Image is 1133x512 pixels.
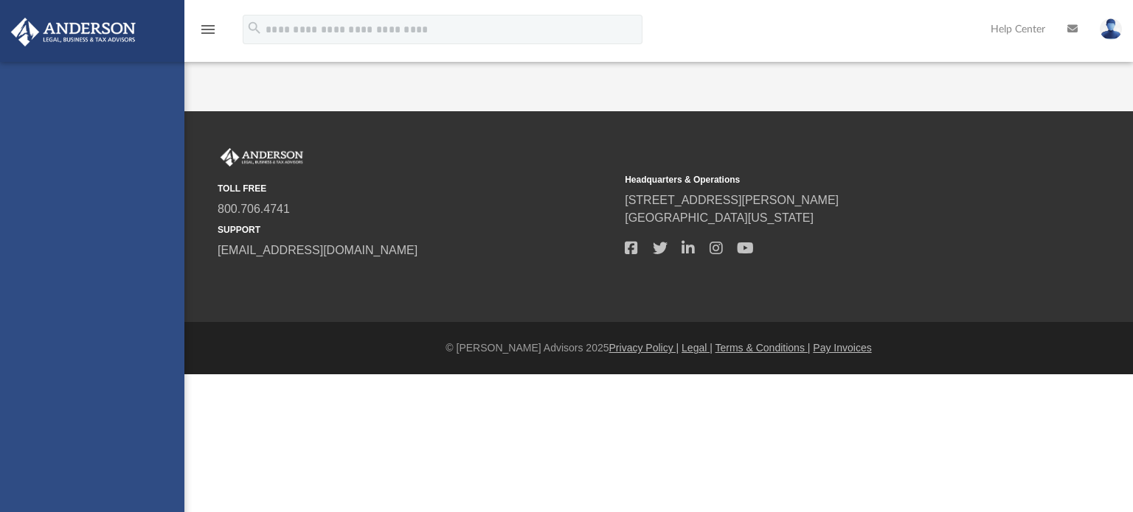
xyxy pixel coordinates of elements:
i: menu [199,21,217,38]
a: Terms & Conditions | [716,342,811,354]
a: Legal | [682,342,713,354]
small: TOLL FREE [218,182,614,195]
img: User Pic [1100,18,1122,40]
a: menu [199,28,217,38]
img: Anderson Advisors Platinum Portal [218,148,306,167]
small: SUPPORT [218,223,614,236]
a: 800.706.4741 [218,203,290,215]
small: Headquarters & Operations [625,173,1022,186]
a: [GEOGRAPHIC_DATA][US_STATE] [625,211,814,224]
div: © [PERSON_NAME] Advisors 2025 [184,340,1133,356]
a: Privacy Policy | [609,342,679,354]
a: Pay Invoices [813,342,871,354]
a: [EMAIL_ADDRESS][DOMAIN_NAME] [218,244,417,256]
a: [STREET_ADDRESS][PERSON_NAME] [625,194,839,206]
i: search [246,20,263,36]
img: Anderson Advisors Platinum Portal [7,18,140,46]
